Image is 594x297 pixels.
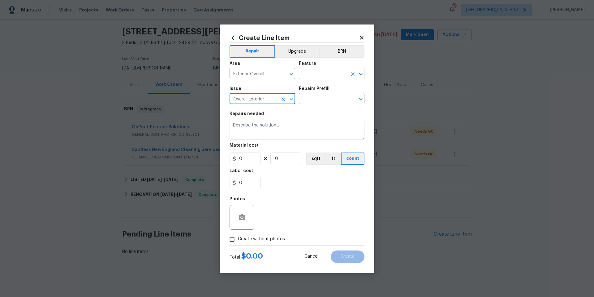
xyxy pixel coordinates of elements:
h2: Create Line Item [230,34,359,41]
h5: Labor cost [230,169,253,173]
button: Repair [230,45,275,58]
h5: Area [230,61,240,66]
h5: Feature [299,61,316,66]
button: Open [287,70,296,78]
button: BRN [319,45,364,58]
h5: Photos [230,197,245,201]
h5: Material cost [230,143,259,148]
button: Clear [279,95,288,104]
button: Open [356,70,365,78]
button: Upgrade [275,45,319,58]
button: ft [325,153,341,165]
h5: Issue [230,86,241,91]
span: Cancel [304,254,318,259]
button: count [341,153,364,165]
span: Create [341,254,355,259]
button: Open [287,95,296,104]
h5: Repairs Prefill [299,86,329,91]
span: Create without photos [238,236,285,242]
div: Total [230,253,263,260]
button: Create [331,250,364,263]
h5: Repairs needed [230,112,264,116]
button: Clear [348,70,357,78]
button: Open [356,95,365,104]
span: $ 0.00 [241,252,263,260]
button: sqft [306,153,325,165]
button: Cancel [295,250,328,263]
